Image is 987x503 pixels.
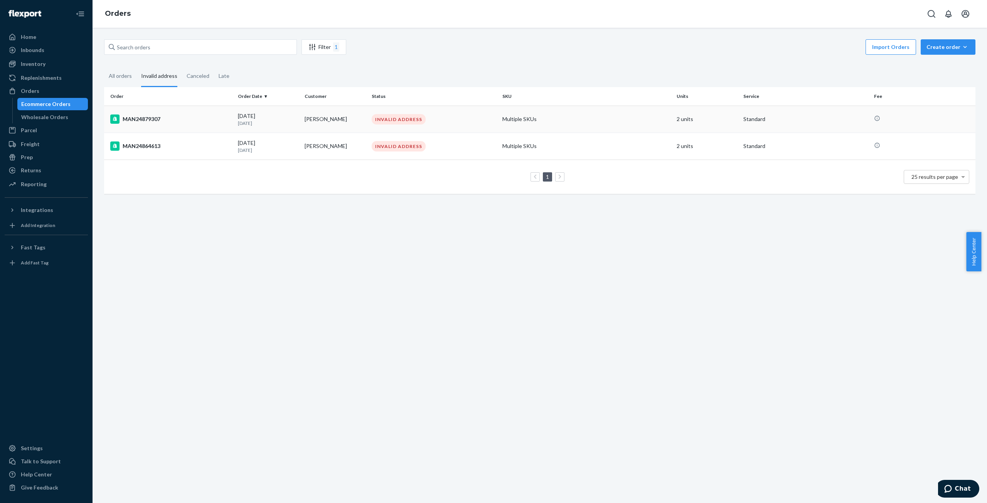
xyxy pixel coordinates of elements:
[21,113,68,121] div: Wholesale Orders
[966,232,981,271] button: Help Center
[141,66,177,87] div: Invalid address
[21,167,41,174] div: Returns
[5,442,88,454] a: Settings
[301,39,346,55] button: Filter
[372,141,426,151] div: INVALID ADDRESS
[21,46,44,54] div: Inbounds
[21,206,53,214] div: Integrations
[369,87,499,106] th: Status
[110,141,232,151] div: MAN24864613
[5,151,88,163] a: Prep
[235,87,301,106] th: Order Date
[5,178,88,190] a: Reporting
[926,43,970,51] div: Create order
[21,100,71,108] div: Ecommerce Orders
[219,66,229,86] div: Late
[21,60,45,68] div: Inventory
[8,10,41,18] img: Flexport logo
[333,42,339,52] div: 1
[21,140,40,148] div: Freight
[5,58,88,70] a: Inventory
[72,6,88,22] button: Close Navigation
[238,120,298,126] p: [DATE]
[941,6,956,22] button: Open notifications
[238,139,298,153] div: [DATE]
[5,481,88,494] button: Give Feedback
[21,180,47,188] div: Reporting
[5,31,88,43] a: Home
[674,87,740,106] th: Units
[21,153,33,161] div: Prep
[305,93,365,99] div: Customer
[104,87,235,106] th: Order
[674,106,740,133] td: 2 units
[238,112,298,126] div: [DATE]
[187,66,209,86] div: Canceled
[99,3,137,25] ol: breadcrumbs
[499,133,674,160] td: Multiple SKUs
[544,173,551,180] a: Page 1 is your current page
[5,85,88,97] a: Orders
[21,222,55,229] div: Add Integration
[924,6,939,22] button: Open Search Box
[238,147,298,153] p: [DATE]
[499,106,674,133] td: Multiple SKUs
[5,204,88,216] button: Integrations
[301,133,368,160] td: [PERSON_NAME]
[866,39,916,55] button: Import Orders
[5,124,88,136] a: Parcel
[372,114,426,124] div: INVALID ADDRESS
[21,259,49,266] div: Add Fast Tag
[921,39,975,55] button: Create order
[301,106,368,133] td: [PERSON_NAME]
[871,87,975,106] th: Fee
[21,471,52,478] div: Help Center
[5,164,88,177] a: Returns
[17,98,88,110] a: Ecommerce Orders
[17,111,88,123] a: Wholesale Orders
[5,257,88,269] a: Add Fast Tag
[302,42,346,52] div: Filter
[21,74,62,82] div: Replenishments
[5,44,88,56] a: Inbounds
[5,455,88,468] button: Talk to Support
[104,39,297,55] input: Search orders
[499,87,674,106] th: SKU
[110,114,232,124] div: MAN24879307
[21,484,58,491] div: Give Feedback
[21,458,61,465] div: Talk to Support
[5,138,88,150] a: Freight
[5,468,88,481] a: Help Center
[21,244,45,251] div: Fast Tags
[958,6,973,22] button: Open account menu
[743,142,868,150] p: Standard
[938,480,979,499] iframe: Opens a widget where you can chat to one of our agents
[740,87,871,106] th: Service
[21,87,39,95] div: Orders
[5,241,88,254] button: Fast Tags
[21,444,43,452] div: Settings
[674,133,740,160] td: 2 units
[743,115,868,123] p: Standard
[109,66,132,86] div: All orders
[911,173,958,180] span: 25 results per page
[5,72,88,84] a: Replenishments
[21,33,36,41] div: Home
[5,219,88,232] a: Add Integration
[21,126,37,134] div: Parcel
[105,9,131,18] a: Orders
